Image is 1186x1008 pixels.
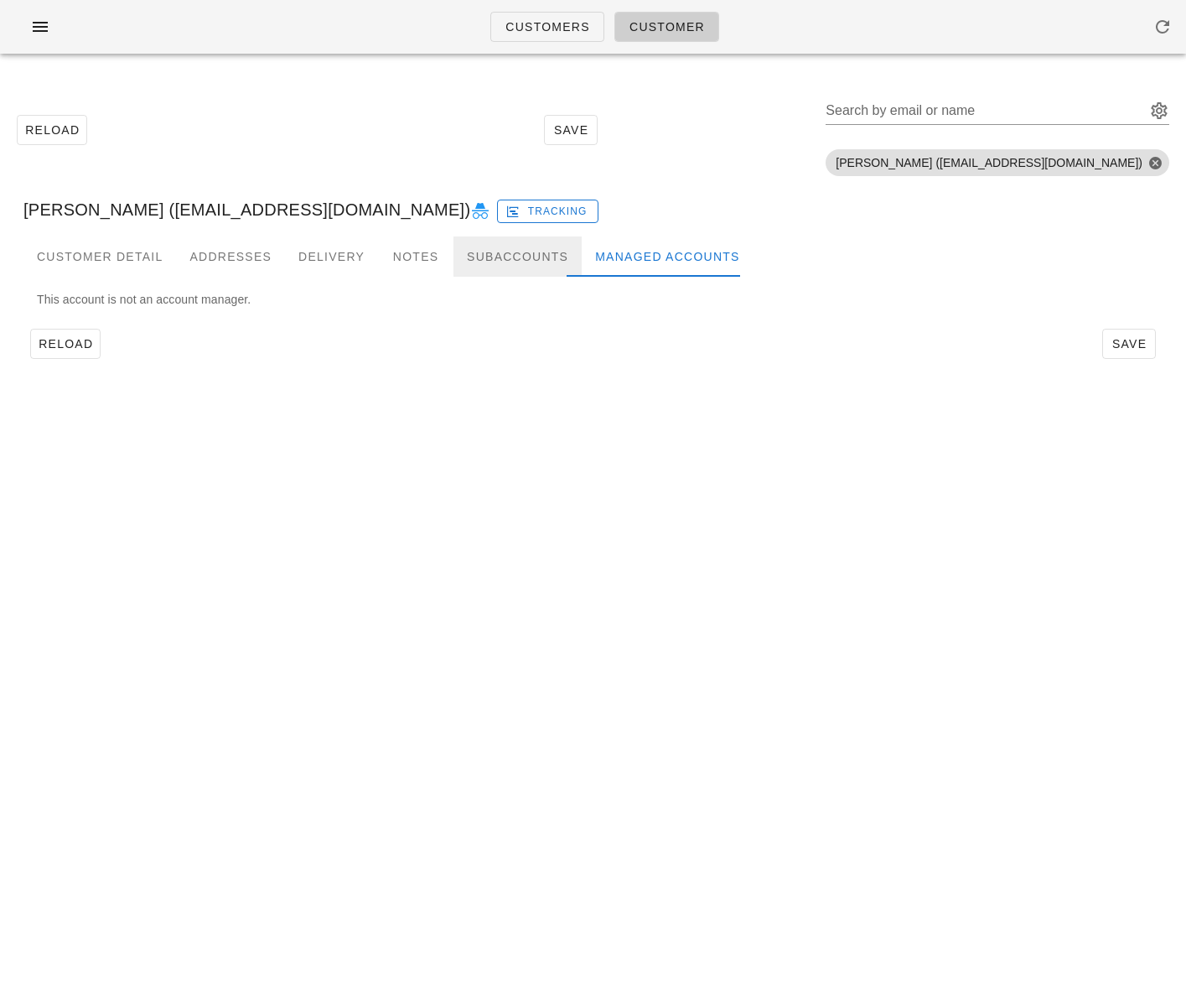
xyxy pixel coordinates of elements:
div: Addresses [176,236,285,277]
a: Tracking [497,196,598,223]
span: Reload [38,337,93,351]
button: Reload [17,115,87,145]
div: Customer Detail [23,236,176,277]
div: This account is not an account manager. [23,277,1163,322]
span: Save [1110,337,1148,351]
a: Customers [490,12,604,42]
span: Save [552,123,590,137]
button: Save [1102,329,1156,359]
button: Save [544,115,598,145]
a: Customer [614,12,719,42]
div: Subaccounts [453,236,582,277]
div: Managed Accounts [582,236,753,277]
button: Search by email or name appended action [1149,101,1169,121]
span: Customer [629,20,705,34]
button: Close [1147,155,1163,170]
span: Tracking [509,204,588,219]
button: Reload [30,329,101,359]
div: [PERSON_NAME] ([EMAIL_ADDRESS][DOMAIN_NAME]) [10,183,1176,236]
span: Customers [505,20,590,34]
div: Delivery [285,236,378,277]
span: Reload [24,123,80,137]
span: [PERSON_NAME] ([EMAIL_ADDRESS][DOMAIN_NAME]) [836,149,1159,176]
div: Notes [378,236,453,277]
button: Tracking [497,200,598,223]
